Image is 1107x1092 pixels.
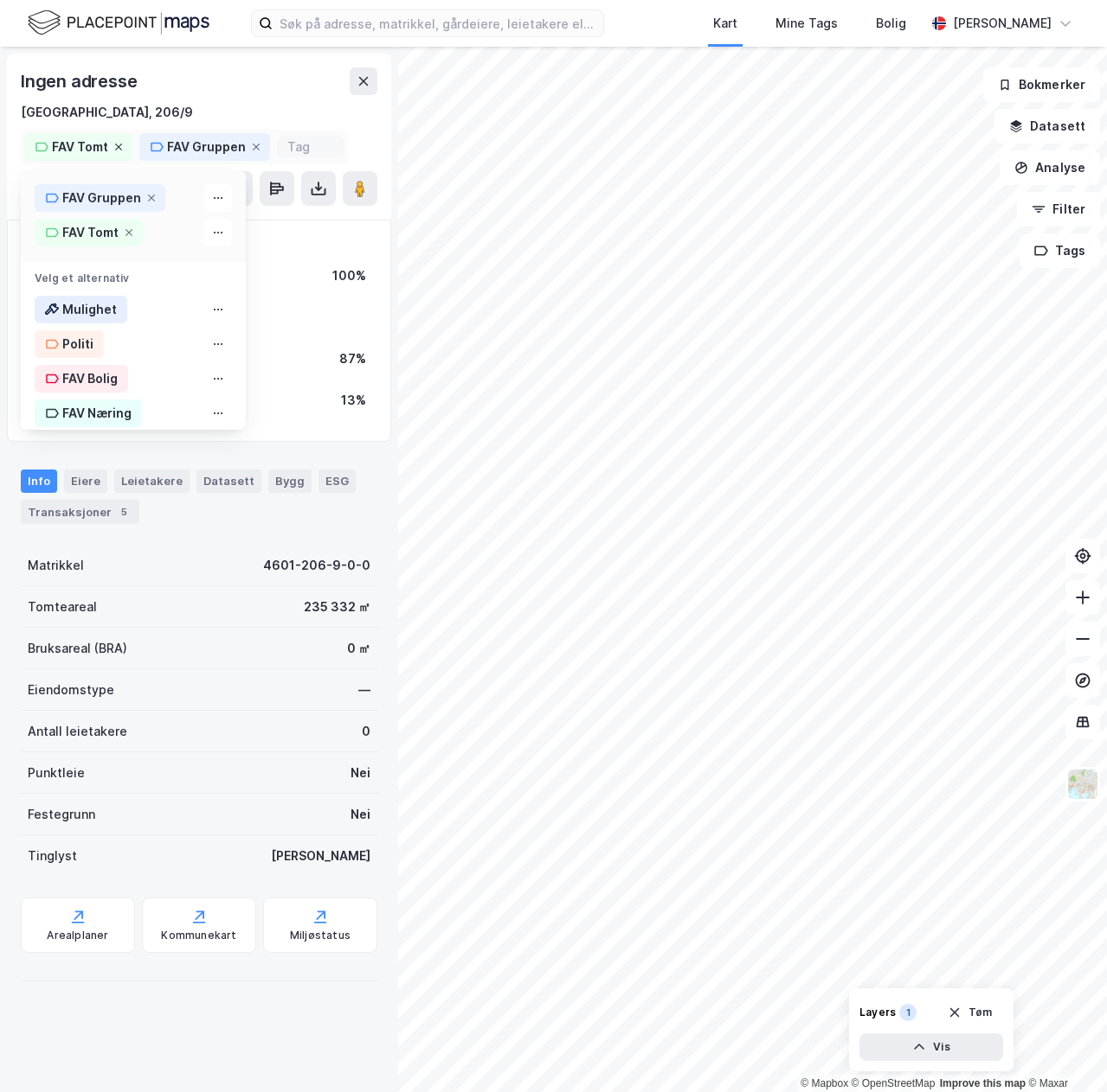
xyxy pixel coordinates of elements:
div: Matrikkel [28,555,84,576]
div: Bolig [876,13,906,34]
iframe: Chat Widget [1020,1009,1107,1092]
div: 0 [362,721,370,742]
div: Nei [351,804,370,825]
button: Tags [1020,233,1100,268]
div: 235 332 ㎡ [304,597,370,617]
div: Eiere [64,469,107,492]
div: Arealplaner [47,929,108,942]
div: Info [21,469,57,492]
div: FAV Tomt [62,222,119,243]
div: Antall leietakere [28,721,127,742]
div: [GEOGRAPHIC_DATA], 206/9 [21,102,193,123]
div: FAV Næring [62,403,132,424]
div: Layers [859,1006,896,1019]
div: 5 [115,503,132,520]
button: Tøm [936,999,1003,1026]
div: Bruksareal (BRA) [28,638,127,659]
div: FAV Gruppen [62,188,141,208]
div: Bygg [268,469,312,492]
div: Festegrunn [28,804,95,825]
div: 87% [339,348,366,369]
img: Z [1066,768,1099,801]
a: OpenStreetMap [852,1077,936,1089]
div: [PERSON_NAME] [271,846,370,866]
button: Bokmerker [983,67,1100,102]
div: Nei [351,763,370,783]
div: Datasett [196,469,261,492]
div: Politi [62,334,93,354]
div: Kommunekart [161,929,236,942]
div: Ingen adresse [21,67,140,95]
div: 1 [899,1004,917,1021]
div: Kontrollprogram for chat [1020,1009,1107,1092]
div: Mulighet [62,299,117,320]
div: Velg et alternativ [21,261,246,285]
div: — [358,680,370,700]
div: Kart [713,13,737,34]
input: Søk på adresse, matrikkel, gårdeiere, leietakere eller personer [273,10,603,36]
div: 0 ㎡ [347,638,370,659]
button: Datasett [994,109,1100,144]
div: 13% [341,390,366,411]
div: Leietakere [114,469,190,492]
div: Tomteareal [28,597,97,617]
a: Improve this map [940,1077,1026,1089]
div: FAV Tomt [52,137,108,157]
div: FAV Bolig [62,368,118,389]
div: 100% [332,265,366,286]
div: ESG [319,469,356,492]
button: Vis [859,1033,1003,1061]
div: Punktleie [28,763,85,783]
div: Tinglyst [28,846,77,866]
div: Transaksjoner [21,500,139,524]
div: Eiendomstype [28,680,114,700]
div: [PERSON_NAME] [953,13,1052,34]
button: Analyse [1000,150,1100,185]
a: Mapbox [801,1077,848,1089]
img: logo.f888ab2527a4732fd821a326f86c7f29.svg [28,8,209,38]
div: Mine Tags [776,13,838,34]
div: FAV Gruppen [167,137,246,157]
button: Filter [1017,192,1100,227]
input: Tag [287,139,334,154]
div: Miljøstatus [290,929,351,942]
div: 4601-206-9-0-0 [263,555,370,576]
